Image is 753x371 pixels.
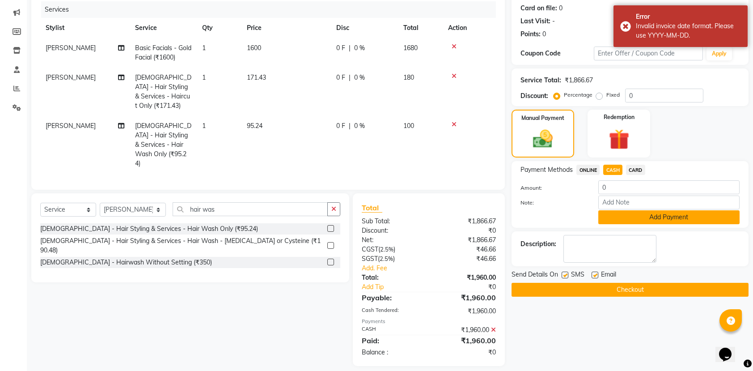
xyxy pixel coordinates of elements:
[336,43,345,53] span: 0 F
[355,226,429,235] div: Discount:
[349,43,351,53] span: |
[520,165,573,175] span: Payment Methods
[202,73,206,81] span: 1
[355,292,429,303] div: Payable:
[636,12,741,21] div: Error
[598,210,740,224] button: Add Payment
[514,199,591,207] label: Note:
[398,18,443,38] th: Total
[202,122,206,130] span: 1
[349,121,351,131] span: |
[362,245,378,253] span: CGST
[354,73,365,82] span: 0 %
[604,113,635,121] label: Redemption
[380,255,393,262] span: 2.5%
[135,44,191,61] span: Basic Facials - Gold Facial (₹1600)
[429,226,503,235] div: ₹0
[520,4,557,13] div: Card on file:
[354,43,365,53] span: 0 %
[598,196,740,209] input: Add Note
[512,270,558,281] span: Send Details On
[594,47,703,60] input: Enter Offer / Coupon Code
[520,30,541,39] div: Points:
[135,122,191,167] span: [DEMOGRAPHIC_DATA] - Hair Styling & Services - Hair Wash Only (₹95.24)
[354,121,365,131] span: 0 %
[355,325,429,335] div: CASH
[521,114,564,122] label: Manual Payment
[40,18,130,38] th: Stylist
[571,270,584,281] span: SMS
[520,239,556,249] div: Description:
[636,21,741,40] div: Invalid invoice date format. Please use YYYY-MM-DD.
[336,73,345,82] span: 0 F
[542,30,546,39] div: 0
[46,122,96,130] span: [PERSON_NAME]
[247,44,261,52] span: 1600
[355,335,429,346] div: Paid:
[715,335,744,362] iframe: chat widget
[441,282,503,292] div: ₹0
[564,91,592,99] label: Percentage
[355,254,429,264] div: ( )
[514,184,591,192] label: Amount:
[349,73,351,82] span: |
[331,18,398,38] th: Disc
[552,17,555,26] div: -
[429,245,503,254] div: ₹46.66
[362,255,378,263] span: SGST
[429,335,503,346] div: ₹1,960.00
[520,49,593,58] div: Coupon Code
[336,121,345,131] span: 0 F
[601,270,616,281] span: Email
[429,273,503,282] div: ₹1,960.00
[247,73,266,81] span: 171.43
[46,73,96,81] span: [PERSON_NAME]
[403,122,414,130] span: 100
[429,254,503,264] div: ₹46.66
[135,73,191,110] span: [DEMOGRAPHIC_DATA] - Hair Styling & Services - Haircut Only (₹171.43)
[362,203,382,213] span: Total
[247,122,262,130] span: 95.24
[41,1,503,18] div: Services
[602,127,636,152] img: _gift.svg
[520,76,561,85] div: Service Total:
[355,217,429,226] div: Sub Total:
[202,44,206,52] span: 1
[46,44,96,52] span: [PERSON_NAME]
[520,91,548,101] div: Discount:
[429,235,503,245] div: ₹1,866.67
[706,47,732,60] button: Apply
[355,307,429,316] div: Cash Tendered:
[173,202,328,216] input: Search or Scan
[355,264,503,273] a: Add. Fee
[355,235,429,245] div: Net:
[606,91,620,99] label: Fixed
[355,273,429,282] div: Total:
[403,44,418,52] span: 1680
[565,76,593,85] div: ₹1,866.67
[576,165,600,175] span: ONLINE
[40,236,324,255] div: [DEMOGRAPHIC_DATA] - Hair Styling & Services - Hair Wash - [MEDICAL_DATA] or Cysteine (₹190.48)
[40,258,212,267] div: [DEMOGRAPHIC_DATA] - Hairwash Without Setting (₹350)
[40,224,258,234] div: [DEMOGRAPHIC_DATA] - Hair Styling & Services - Hair Wash Only (₹95.24)
[559,4,563,13] div: 0
[130,18,197,38] th: Service
[520,17,550,26] div: Last Visit:
[380,246,393,253] span: 2.5%
[403,73,414,81] span: 180
[429,325,503,335] div: ₹1,960.00
[429,307,503,316] div: ₹1,960.00
[603,165,622,175] span: CASH
[429,348,503,357] div: ₹0
[512,283,749,297] button: Checkout
[527,128,559,150] img: _cash.svg
[355,348,429,357] div: Balance :
[598,180,740,194] input: Amount
[355,282,441,292] a: Add Tip
[355,245,429,254] div: ( )
[626,165,645,175] span: CARD
[241,18,331,38] th: Price
[429,292,503,303] div: ₹1,960.00
[443,18,496,38] th: Action
[362,318,496,325] div: Payments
